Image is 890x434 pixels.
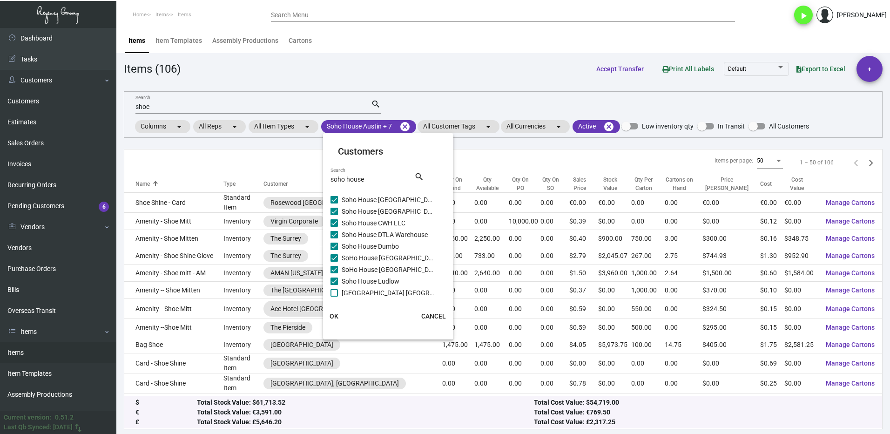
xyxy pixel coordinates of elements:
[342,206,435,217] span: Soho House [GEOGRAPHIC_DATA]
[342,217,435,229] span: Soho House CWH LLC
[342,241,435,252] span: Soho House Dumbo
[342,252,435,264] span: SoHo House [GEOGRAPHIC_DATA]
[421,312,446,320] span: CANCEL
[338,144,438,158] mat-card-title: Customers
[4,413,51,422] div: Current version:
[414,171,424,183] mat-icon: search
[342,229,435,240] span: Soho House DTLA Warehouse
[319,308,349,325] button: OK
[342,194,435,205] span: Soho House [GEOGRAPHIC_DATA]
[55,413,74,422] div: 0.51.2
[342,287,435,298] span: [GEOGRAPHIC_DATA] [GEOGRAPHIC_DATA]
[4,422,73,432] div: Last Qb Synced: [DATE]
[330,312,338,320] span: OK
[342,276,435,287] span: Soho House Ludlow
[414,308,453,325] button: CANCEL
[342,264,435,275] span: SoHo House [GEOGRAPHIC_DATA]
